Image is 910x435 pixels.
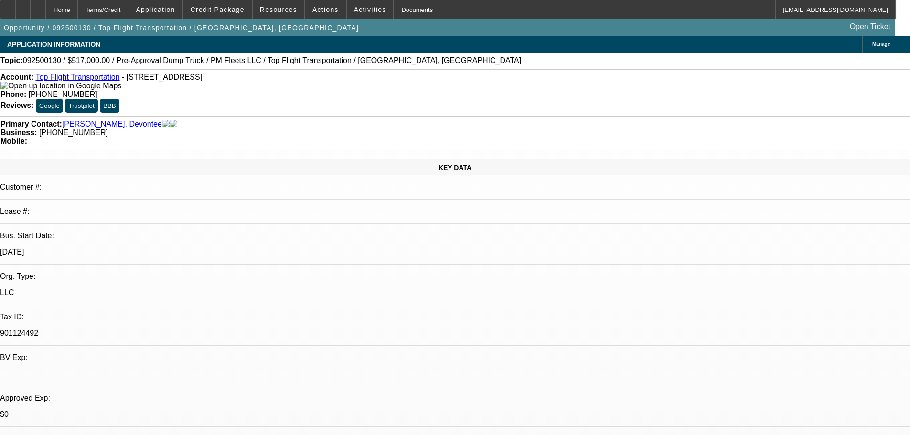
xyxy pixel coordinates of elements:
[136,6,175,13] span: Application
[0,137,27,145] strong: Mobile:
[29,90,97,98] span: [PHONE_NUMBER]
[191,6,245,13] span: Credit Package
[62,120,162,128] a: [PERSON_NAME], Devontee
[0,90,26,98] strong: Phone:
[183,0,252,19] button: Credit Package
[4,24,359,32] span: Opportunity / 092500130 / Top Flight Transportation / [GEOGRAPHIC_DATA], [GEOGRAPHIC_DATA]
[439,164,471,171] span: KEY DATA
[347,0,394,19] button: Activities
[39,128,108,137] span: [PHONE_NUMBER]
[122,73,202,81] span: - [STREET_ADDRESS]
[23,56,521,65] span: 092500130 / $517,000.00 / Pre-Approval Dump Truck / PM Fleets LLC / Top Flight Transportation / [...
[100,99,119,113] button: BBB
[846,19,894,35] a: Open Ticket
[35,73,119,81] a: Top Flight Transportation
[0,101,33,109] strong: Reviews:
[312,6,339,13] span: Actions
[0,120,62,128] strong: Primary Contact:
[305,0,346,19] button: Actions
[0,128,37,137] strong: Business:
[0,56,23,65] strong: Topic:
[253,0,304,19] button: Resources
[0,73,33,81] strong: Account:
[7,41,100,48] span: APPLICATION INFORMATION
[0,82,121,90] img: Open up location in Google Maps
[354,6,386,13] span: Activities
[170,120,177,128] img: linkedin-icon.png
[162,120,170,128] img: facebook-icon.png
[260,6,297,13] span: Resources
[128,0,182,19] button: Application
[872,42,890,47] span: Manage
[0,82,121,90] a: View Google Maps
[36,99,63,113] button: Google
[65,99,97,113] button: Trustpilot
